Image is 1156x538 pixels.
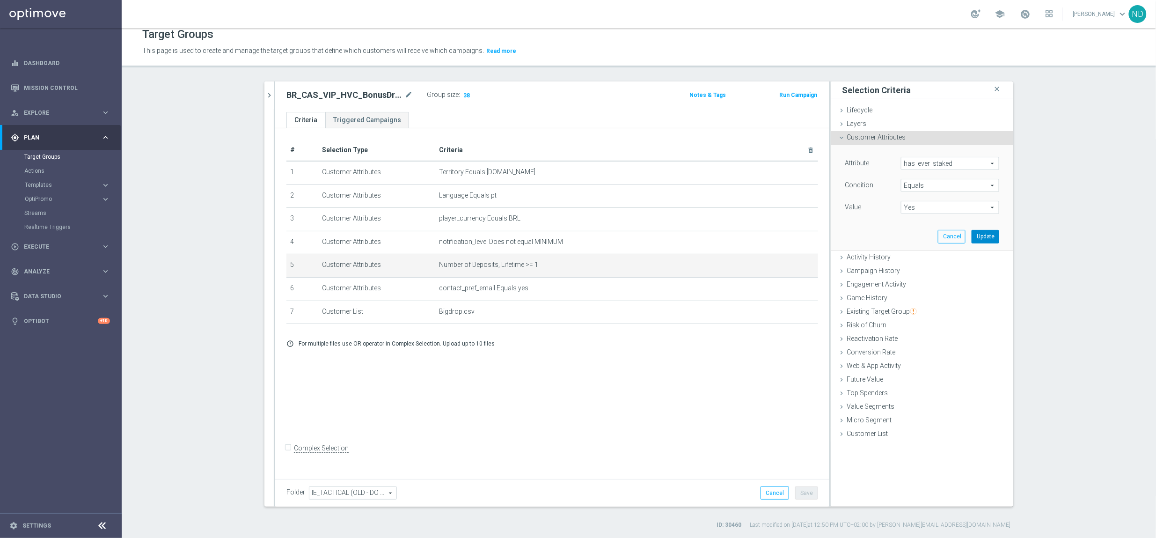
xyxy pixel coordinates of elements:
button: Save [795,486,818,500]
i: keyboard_arrow_right [101,195,110,204]
i: gps_fixed [11,133,19,142]
i: done [961,133,968,141]
i: done [999,294,1006,302]
i: keyboard_arrow_right [101,292,110,301]
button: lightbulb Optibot +10 [10,317,110,325]
label: Group size [427,91,459,99]
div: +10 [98,318,110,324]
td: Customer Attributes [318,184,435,208]
i: done [999,253,1006,261]
a: Triggered Campaigns [325,112,409,128]
div: Dashboard [11,51,110,75]
span: Number of Deposits, Lifetime >= 1 [439,261,538,269]
div: Actions [24,164,121,178]
i: error_outline [286,340,294,347]
a: Optibot [24,309,98,333]
span: OptiPromo [25,196,92,202]
button: Mission Control [10,84,110,92]
td: Customer List [318,301,435,324]
span: Reactivation Rate [847,335,898,342]
button: person_search Explore keyboard_arrow_right [10,109,110,117]
span: Lifecycle [847,106,872,114]
i: done [999,362,1006,369]
i: done [999,120,1006,127]
i: keyboard_arrow_right [101,267,110,276]
i: done [999,335,1006,342]
td: Customer Attributes [318,231,435,254]
button: Cancel [761,486,789,500]
div: Mission Control [11,75,110,100]
div: Plan [11,133,101,142]
span: Top Spenders [847,389,888,397]
button: play_circle_outline Execute keyboard_arrow_right [10,243,110,251]
lable: Condition [845,181,873,189]
div: OptiPromo [25,196,101,202]
i: done [999,416,1006,424]
label: ID: 30460 [717,521,741,529]
i: keyboard_arrow_right [101,181,110,190]
span: Risk of Churn [847,321,886,329]
h3: Selection Criteria [842,85,911,96]
i: done [961,430,968,437]
span: Game History [847,294,887,302]
span: Future Value [847,376,883,383]
span: Activity History [847,253,891,261]
i: person_search [11,109,19,117]
span: Plan [24,135,101,140]
button: gps_fixed Plan keyboard_arrow_right [10,134,110,141]
h2: BR_CAS_VIP_HVC_BonusDrop_BigDrop_Apologies_List [286,89,402,101]
label: Last modified on [DATE] at 12:50 PM UTC+02:00 by [PERSON_NAME][EMAIL_ADDRESS][DOMAIN_NAME] [750,521,1011,529]
a: Mission Control [24,75,110,100]
button: equalizer Dashboard [10,59,110,67]
label: Folder [286,488,305,496]
span: Existing Target Group [847,308,917,315]
span: Language Equals pt [439,192,497,199]
button: Update [972,230,999,243]
span: Campaign History [847,267,900,274]
i: done [999,267,1006,274]
td: Customer Attributes [318,161,435,184]
td: Customer Attributes [318,277,435,301]
a: Realtime Triggers [24,223,97,231]
span: selection saved [970,431,1006,437]
p: For multiple files use OR operator in Complex Selection. Upload up to 10 files [299,340,495,347]
lable: Attribute [845,159,869,167]
div: track_changes Analyze keyboard_arrow_right [10,268,110,275]
i: lightbulb [11,317,19,325]
div: Data Studio keyboard_arrow_right [10,293,110,300]
div: Templates [24,178,121,192]
td: Customer Attributes [318,254,435,278]
div: Target Groups [24,150,121,164]
td: 7 [286,301,318,324]
i: mode_edit [404,89,413,101]
i: done [999,106,1006,114]
a: [PERSON_NAME]keyboard_arrow_down [1072,7,1129,21]
i: close [993,83,1002,96]
label: Value [845,203,861,211]
span: Criteria [439,146,463,154]
div: ND [1129,5,1147,23]
span: This page is used to create and manage the target groups that define which customers will receive... [142,47,484,54]
i: equalizer [11,59,19,67]
span: keyboard_arrow_down [1118,9,1128,19]
td: 1 [286,161,318,184]
span: Customer Attributes [847,133,906,141]
span: Micro Segment [847,416,892,424]
i: done [999,280,1006,288]
span: Web & App Activity [847,362,901,369]
i: done [999,389,1006,397]
i: delete_forever [807,147,814,154]
td: 4 [286,231,318,254]
div: OptiPromo keyboard_arrow_right [24,195,110,203]
span: Data Studio [24,294,101,299]
td: Customer Attributes [318,208,435,231]
span: contact_pref_email Equals yes [439,284,528,292]
div: Templates keyboard_arrow_right [24,181,110,189]
span: Value Segments [847,403,894,410]
span: Explore [24,110,101,116]
span: Layers [847,120,866,127]
a: Streams [24,209,97,217]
